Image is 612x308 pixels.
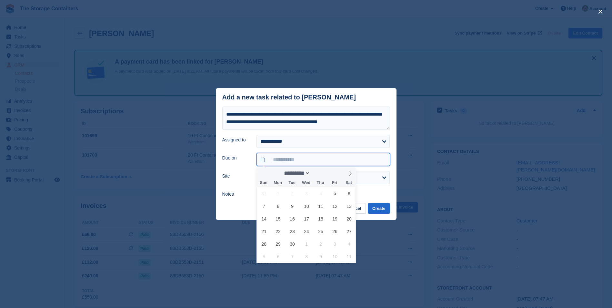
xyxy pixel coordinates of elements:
span: September 9, 2025 [286,200,299,212]
span: August 31, 2025 [258,187,270,200]
select: Month [282,170,310,177]
label: Notes [222,191,249,198]
span: October 8, 2025 [300,250,313,263]
span: September 7, 2025 [258,200,270,212]
span: September 17, 2025 [300,212,313,225]
span: Tue [285,181,299,185]
span: October 1, 2025 [300,238,313,250]
label: Site [222,173,249,180]
span: September 6, 2025 [343,187,355,200]
span: Wed [299,181,313,185]
span: October 6, 2025 [272,250,285,263]
span: September 1, 2025 [272,187,285,200]
span: September 21, 2025 [258,225,270,238]
span: September 30, 2025 [286,238,299,250]
span: September 15, 2025 [272,212,285,225]
button: Create [368,203,390,214]
span: Fri [327,181,342,185]
span: October 11, 2025 [343,250,355,263]
span: September 8, 2025 [272,200,285,212]
span: September 20, 2025 [343,212,355,225]
span: Sun [256,181,271,185]
span: September 28, 2025 [258,238,270,250]
span: September 24, 2025 [300,225,313,238]
span: September 25, 2025 [315,225,327,238]
div: Add a new task related to [PERSON_NAME] [222,94,356,101]
span: October 2, 2025 [315,238,327,250]
span: September 14, 2025 [258,212,270,225]
input: Year [310,170,330,177]
span: October 3, 2025 [329,238,341,250]
span: September 27, 2025 [343,225,355,238]
span: September 12, 2025 [329,200,341,212]
span: September 4, 2025 [315,187,327,200]
span: September 18, 2025 [315,212,327,225]
span: September 22, 2025 [272,225,285,238]
span: October 4, 2025 [343,238,355,250]
span: September 26, 2025 [329,225,341,238]
span: Sat [342,181,356,185]
span: Mon [271,181,285,185]
span: September 5, 2025 [329,187,341,200]
span: September 19, 2025 [329,212,341,225]
span: September 2, 2025 [286,187,299,200]
span: September 3, 2025 [300,187,313,200]
label: Due on [222,155,249,161]
span: October 9, 2025 [315,250,327,263]
span: September 23, 2025 [286,225,299,238]
span: Thu [313,181,327,185]
span: October 5, 2025 [258,250,270,263]
button: close [595,6,606,17]
span: September 13, 2025 [343,200,355,212]
span: September 10, 2025 [300,200,313,212]
span: October 7, 2025 [286,250,299,263]
span: September 11, 2025 [315,200,327,212]
span: October 10, 2025 [329,250,341,263]
label: Assigned to [222,137,249,143]
span: September 16, 2025 [286,212,299,225]
span: September 29, 2025 [272,238,285,250]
